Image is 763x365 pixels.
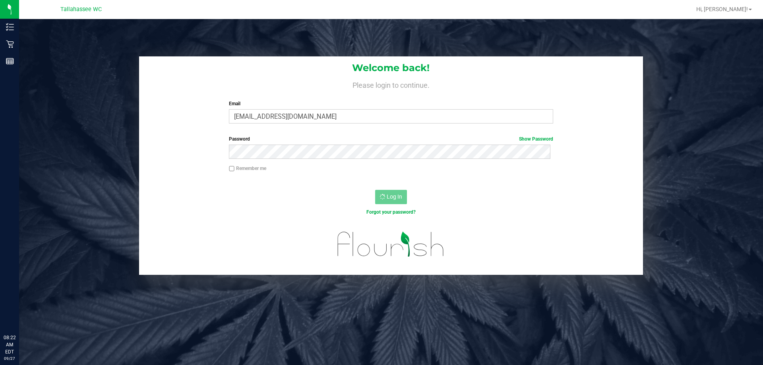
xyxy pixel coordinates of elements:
[6,40,14,48] inline-svg: Retail
[139,79,643,89] h4: Please login to continue.
[328,224,454,265] img: flourish_logo.svg
[229,100,553,107] label: Email
[6,23,14,31] inline-svg: Inventory
[366,209,416,215] a: Forgot your password?
[375,190,407,204] button: Log In
[519,136,553,142] a: Show Password
[139,63,643,73] h1: Welcome back!
[60,6,102,13] span: Tallahassee WC
[387,193,402,200] span: Log In
[229,136,250,142] span: Password
[6,57,14,65] inline-svg: Reports
[4,334,15,355] p: 08:22 AM EDT
[4,355,15,361] p: 09/27
[229,165,266,172] label: Remember me
[229,166,234,172] input: Remember me
[696,6,748,12] span: Hi, [PERSON_NAME]!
